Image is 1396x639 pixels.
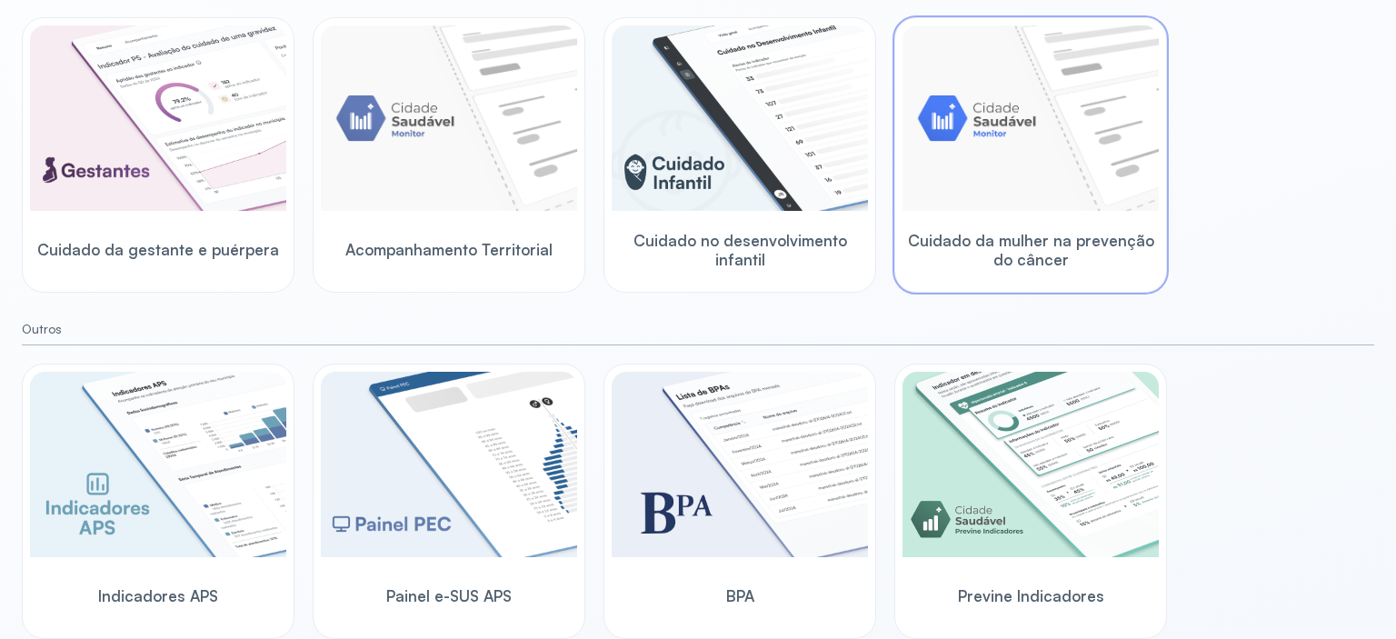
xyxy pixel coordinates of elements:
img: aps-indicators.png [30,372,286,557]
span: Acompanhamento Territorial [345,240,553,259]
img: pregnants.png [30,25,286,211]
img: previne-brasil.png [902,372,1159,557]
span: Cuidado da mulher na prevenção do câncer [902,231,1159,270]
span: BPA [726,586,754,605]
span: Cuidado da gestante e puérpera [37,240,279,259]
span: Painel e-SUS APS [386,586,512,605]
span: Previne Indicadores [958,586,1104,605]
span: Cuidado no desenvolvimento infantil [612,231,868,270]
img: placeholder-module-ilustration.png [321,25,577,211]
small: Outros [22,322,1374,337]
img: placeholder-module-ilustration.png [902,25,1159,211]
img: bpa.png [612,372,868,557]
img: pec-panel.png [321,372,577,557]
img: child-development.png [612,25,868,211]
span: Indicadores APS [98,586,218,605]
